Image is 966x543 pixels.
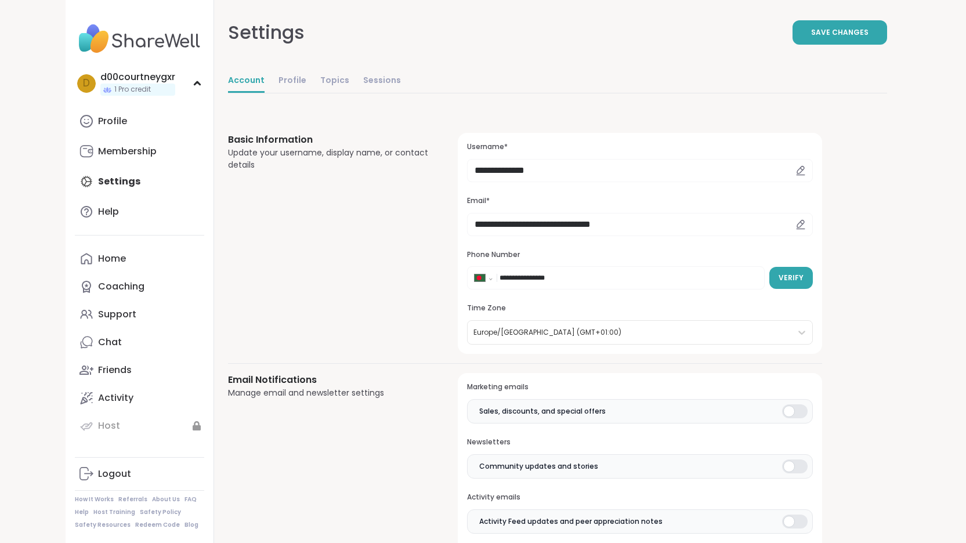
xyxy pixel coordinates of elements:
a: Host [75,412,204,440]
h3: Newsletters [467,437,812,447]
div: Help [98,205,119,218]
h3: Email Notifications [228,373,430,387]
div: Coaching [98,280,144,293]
div: Membership [98,145,157,158]
button: Save Changes [793,20,887,45]
a: Coaching [75,273,204,301]
span: Community updates and stories [479,461,598,472]
a: Help [75,508,89,516]
div: Home [98,252,126,265]
a: Friends [75,356,204,384]
div: Logout [98,468,131,480]
a: Sessions [363,70,401,93]
a: Host Training [93,508,135,516]
div: Activity [98,392,133,404]
div: Support [98,308,136,321]
div: Settings [228,19,305,46]
div: d00courtneygxr [100,71,175,84]
a: Activity [75,384,204,412]
h3: Phone Number [467,250,812,260]
div: Update your username, display name, or contact details [228,147,430,171]
span: Save Changes [811,27,869,38]
div: Manage email and newsletter settings [228,387,430,399]
h3: Basic Information [228,133,430,147]
span: 1 Pro credit [114,85,151,95]
span: Sales, discounts, and special offers [479,406,606,417]
a: Blog [184,521,198,529]
div: Profile [98,115,127,128]
a: Membership [75,137,204,165]
span: d [83,76,90,91]
h3: Activity emails [467,493,812,502]
div: Friends [98,364,132,377]
a: Support [75,301,204,328]
a: How It Works [75,495,114,504]
h3: Time Zone [467,303,812,313]
a: FAQ [184,495,197,504]
a: Chat [75,328,204,356]
h3: Email* [467,196,812,206]
div: Host [98,419,120,432]
a: Topics [320,70,349,93]
a: Help [75,198,204,226]
span: Activity Feed updates and peer appreciation notes [479,516,663,527]
div: Chat [98,336,122,349]
a: Home [75,245,204,273]
a: Redeem Code [135,521,180,529]
a: Logout [75,460,204,488]
button: Verify [769,267,813,289]
h3: Marketing emails [467,382,812,392]
a: Referrals [118,495,147,504]
a: Account [228,70,265,93]
a: Safety Policy [140,508,181,516]
a: Safety Resources [75,521,131,529]
span: Verify [779,273,804,283]
a: Profile [278,70,306,93]
a: Profile [75,107,204,135]
img: ShareWell Nav Logo [75,19,204,59]
h3: Username* [467,142,812,152]
a: About Us [152,495,180,504]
